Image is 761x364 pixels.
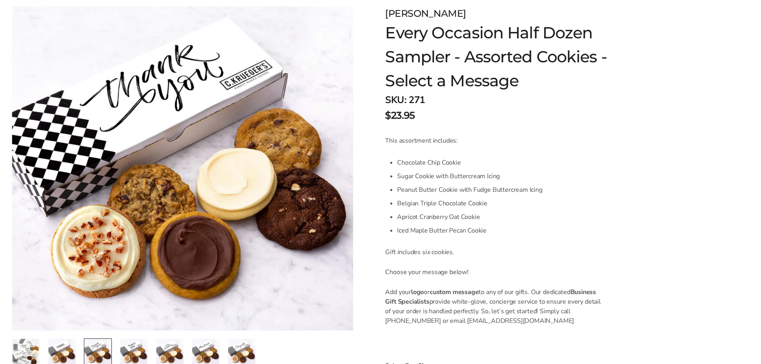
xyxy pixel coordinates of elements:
[409,93,425,106] span: 271
[430,288,479,296] strong: custom message
[397,185,542,194] span: Peanut Butter Cookie with Fudge Buttercream Icing
[397,213,480,221] span: Apricot Cranberry Oat Cookie
[385,288,596,306] strong: Business Gift Specialists
[385,108,415,123] span: $23.95
[397,172,500,181] span: Sugar Cookie with Buttercream Icing
[397,226,487,235] span: Iced Maple Butter Pecan Cookie
[385,21,640,93] h1: Every Occasion Half Dozen Sampler - Assorted Cookies - Select a Message
[397,199,487,208] span: Belgian Triple Chocolate Cookie
[385,136,458,145] span: This assortment includes:
[411,288,424,296] strong: logo
[385,287,604,326] p: Add your or to any of our gifts. Our dedicated provide white-glove, concierge service to ensure e...
[12,6,353,330] img: Every Occasion Half Dozen Sampler - Assorted Cookies - Select a Message
[385,248,454,257] em: Gift includes six cookies.
[397,158,461,167] span: Chocolate Chip Cookie
[385,6,640,21] div: [PERSON_NAME]
[385,93,406,106] strong: SKU:
[385,268,468,276] span: Choose your message below!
